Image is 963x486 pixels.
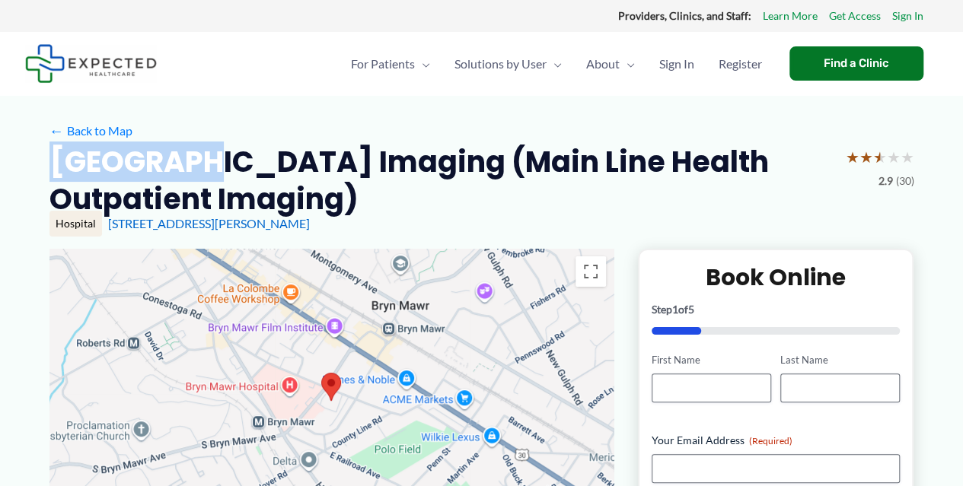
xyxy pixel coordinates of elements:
a: Sign In [892,6,923,26]
span: For Patients [351,37,415,91]
nav: Primary Site Navigation [339,37,774,91]
strong: Providers, Clinics, and Staff: [618,9,751,22]
button: Toggle fullscreen view [576,256,606,287]
div: Hospital [49,211,102,237]
span: 5 [688,303,694,316]
span: (Required) [749,435,792,446]
img: Expected Healthcare Logo - side, dark font, small [25,44,157,83]
a: Get Access [829,6,881,26]
a: For PatientsMenu Toggle [339,37,442,91]
a: Learn More [763,6,818,26]
a: AboutMenu Toggle [574,37,647,91]
span: 1 [672,303,678,316]
span: Register [719,37,762,91]
label: First Name [652,353,771,367]
span: ★ [846,143,859,171]
span: (30) [896,171,914,191]
span: Menu Toggle [620,37,635,91]
span: ← [49,123,64,138]
span: Menu Toggle [415,37,430,91]
span: ★ [901,143,914,171]
span: Sign In [659,37,694,91]
span: ★ [887,143,901,171]
label: Last Name [780,353,900,367]
span: Menu Toggle [547,37,562,91]
a: Register [706,37,774,91]
span: ★ [873,143,887,171]
span: Solutions by User [454,37,547,91]
a: Solutions by UserMenu Toggle [442,37,574,91]
h2: [GEOGRAPHIC_DATA] Imaging (Main Line Health Outpatient Imaging) [49,143,834,218]
a: Find a Clinic [789,46,923,81]
label: Your Email Address [652,433,901,448]
span: About [586,37,620,91]
h2: Book Online [652,262,901,292]
p: Step of [652,304,901,315]
a: ←Back to Map [49,119,132,142]
span: ★ [859,143,873,171]
a: Sign In [647,37,706,91]
span: 2.9 [878,171,893,191]
a: [STREET_ADDRESS][PERSON_NAME] [108,216,310,230]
